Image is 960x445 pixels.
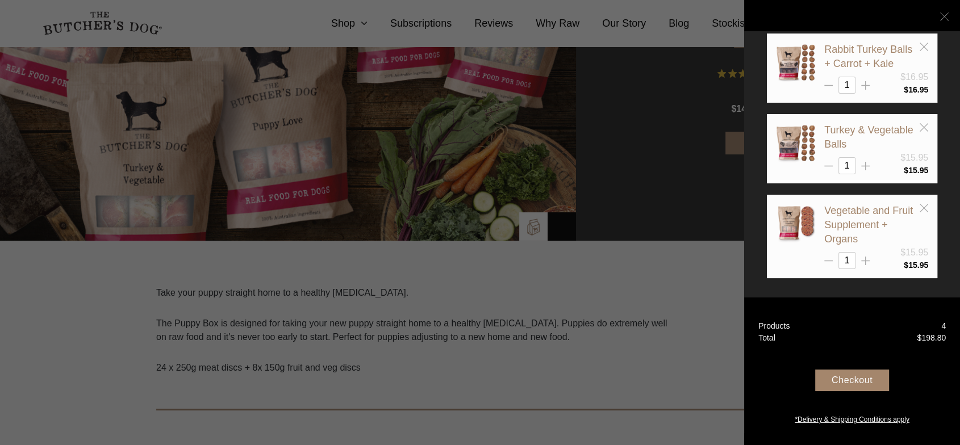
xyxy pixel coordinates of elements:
[744,412,960,425] a: *Delivery & Shipping Conditions apply
[904,261,908,270] span: $
[758,332,775,344] div: Total
[904,261,928,270] bdi: 15.95
[900,70,928,84] div: $16.95
[824,124,913,150] a: Turkey & Vegetable Balls
[904,85,908,94] span: $
[776,43,816,82] img: Rabbit Turkey Balls + Carrot + Kale
[900,151,928,165] div: $15.95
[917,333,921,342] span: $
[904,166,928,175] bdi: 15.95
[815,370,889,391] div: Checkout
[900,246,928,259] div: $15.95
[904,85,928,94] bdi: 16.95
[917,333,946,342] bdi: 198.80
[744,297,960,445] a: Products 4 Total $198.80 Checkout
[776,204,816,244] img: Vegetable and Fruit Supplement + Organs
[776,123,816,163] img: Turkey & Vegetable Balls
[824,205,913,245] a: Vegetable and Fruit Supplement + Organs
[758,320,790,332] div: Products
[904,166,908,175] span: $
[941,320,946,332] div: 4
